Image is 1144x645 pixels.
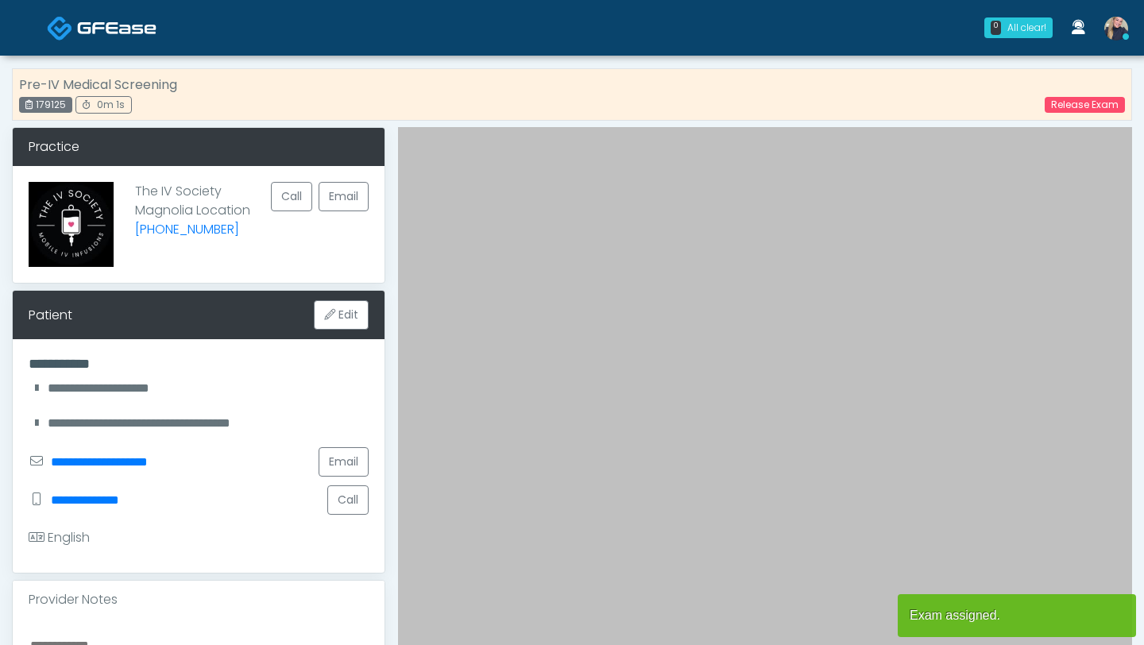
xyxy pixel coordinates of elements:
article: Exam assigned. [898,594,1136,637]
img: Docovia [77,20,157,36]
a: Email [319,182,369,211]
div: English [29,528,90,547]
div: Provider Notes [13,581,385,619]
div: Practice [13,128,385,166]
span: 0m 1s [97,98,125,111]
button: Call [327,485,369,515]
button: Call [271,182,312,211]
img: Provider image [29,182,114,267]
div: All clear! [1007,21,1046,35]
strong: Pre-IV Medical Screening [19,75,177,94]
div: 179125 [19,97,72,113]
div: 0 [991,21,1001,35]
a: Email [319,447,369,477]
a: Docovia [47,2,157,53]
a: [PHONE_NUMBER] [135,220,239,238]
img: Diana Cobos [1104,17,1128,41]
a: 0 All clear! [975,11,1062,44]
p: The IV Society Magnolia Location [135,182,250,254]
a: Release Exam [1045,97,1125,113]
img: Docovia [47,15,73,41]
div: Patient [29,306,72,325]
button: Edit [314,300,369,330]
